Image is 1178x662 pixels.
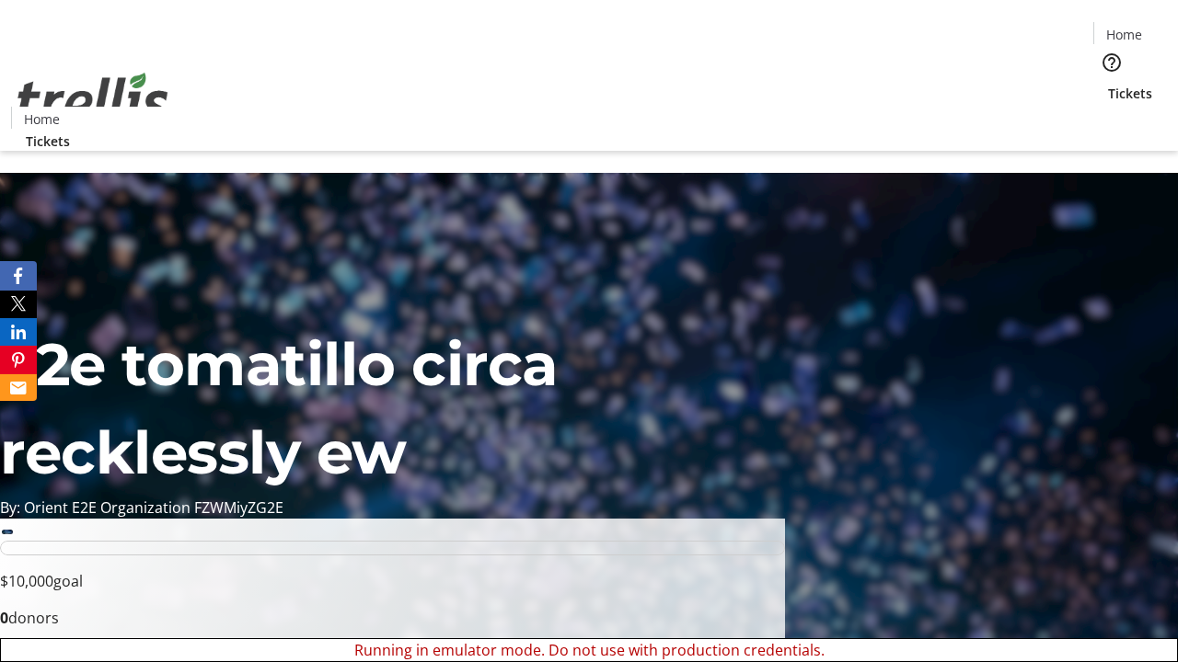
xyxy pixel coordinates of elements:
[1108,84,1152,103] span: Tickets
[11,131,85,151] a: Tickets
[24,109,60,129] span: Home
[1093,103,1130,140] button: Cart
[1106,25,1142,44] span: Home
[1093,84,1167,103] a: Tickets
[1093,44,1130,81] button: Help
[1094,25,1153,44] a: Home
[12,109,71,129] a: Home
[26,131,70,151] span: Tickets
[11,52,175,144] img: Orient E2E Organization FZWMiyZG2E's Logo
